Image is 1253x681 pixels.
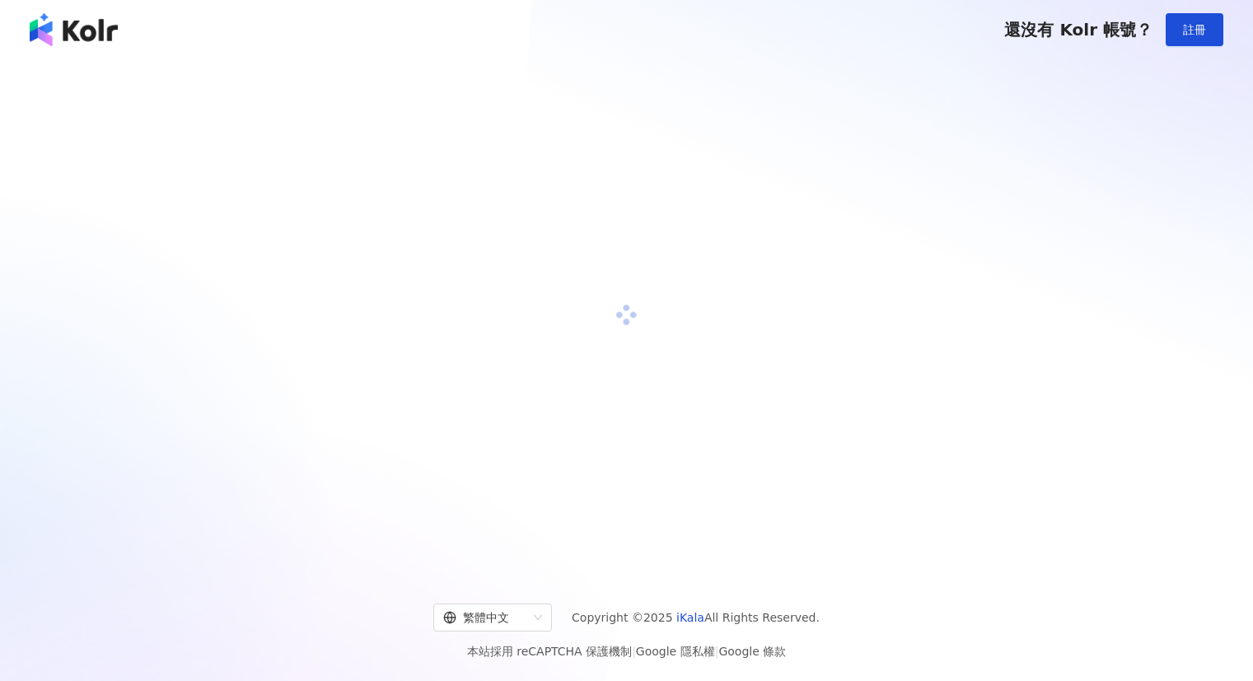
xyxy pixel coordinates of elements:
[30,13,118,46] img: logo
[1004,20,1152,40] span: 還沒有 Kolr 帳號？
[632,645,636,658] span: |
[718,645,786,658] a: Google 條款
[636,645,715,658] a: Google 隱私權
[676,611,704,624] a: iKala
[1183,23,1206,36] span: 註冊
[715,645,719,658] span: |
[443,604,527,631] div: 繁體中文
[467,641,786,661] span: 本站採用 reCAPTCHA 保護機制
[572,608,820,627] span: Copyright © 2025 All Rights Reserved.
[1166,13,1223,46] button: 註冊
